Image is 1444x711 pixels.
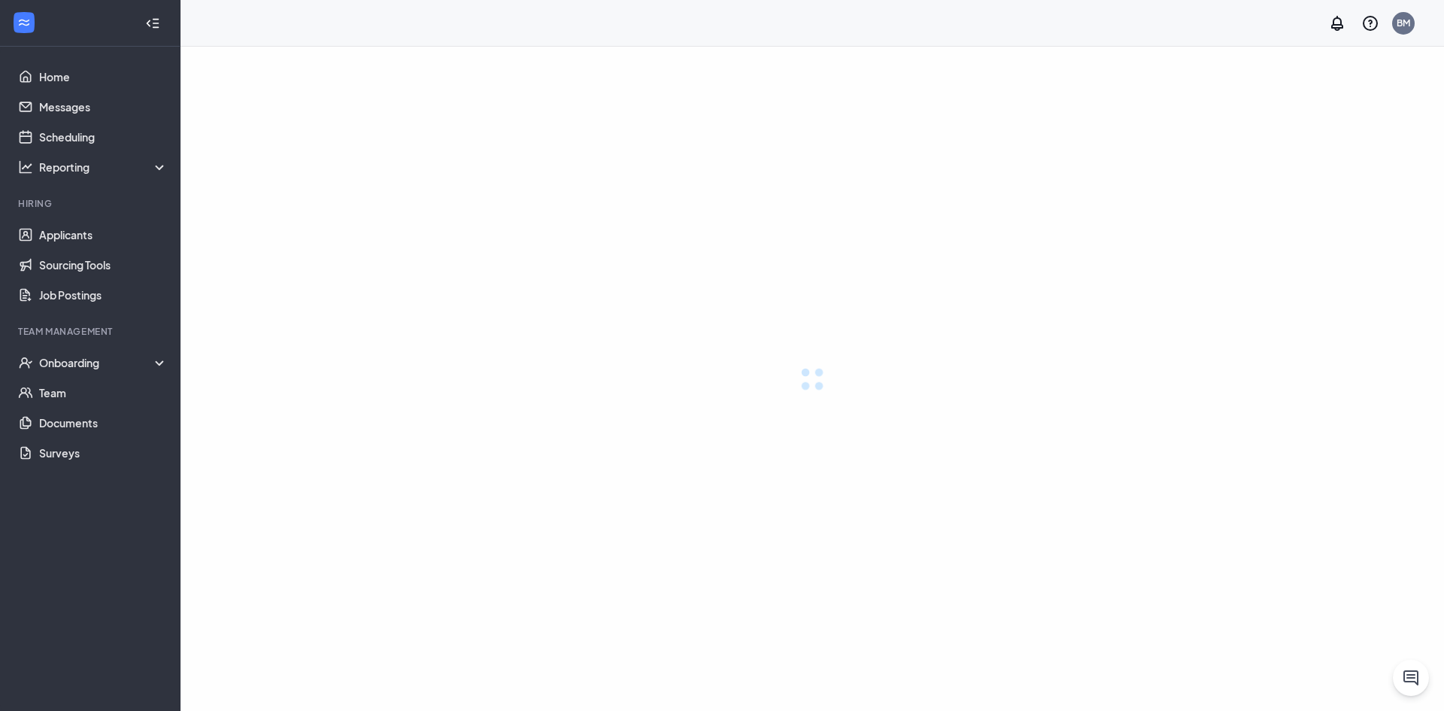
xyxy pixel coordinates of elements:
[39,122,168,152] a: Scheduling
[18,197,165,210] div: Hiring
[39,160,168,175] div: Reporting
[1402,669,1420,687] svg: ChatActive
[39,92,168,122] a: Messages
[17,15,32,30] svg: WorkstreamLogo
[39,438,168,468] a: Surveys
[1397,17,1410,29] div: BM
[1393,660,1429,696] button: ChatActive
[39,280,168,310] a: Job Postings
[18,355,33,370] svg: UserCheck
[39,220,168,250] a: Applicants
[39,355,168,370] div: Onboarding
[1328,14,1346,32] svg: Notifications
[39,250,168,280] a: Sourcing Tools
[39,408,168,438] a: Documents
[145,16,160,31] svg: Collapse
[18,325,165,338] div: Team Management
[39,62,168,92] a: Home
[18,160,33,175] svg: Analysis
[1361,14,1379,32] svg: QuestionInfo
[39,378,168,408] a: Team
